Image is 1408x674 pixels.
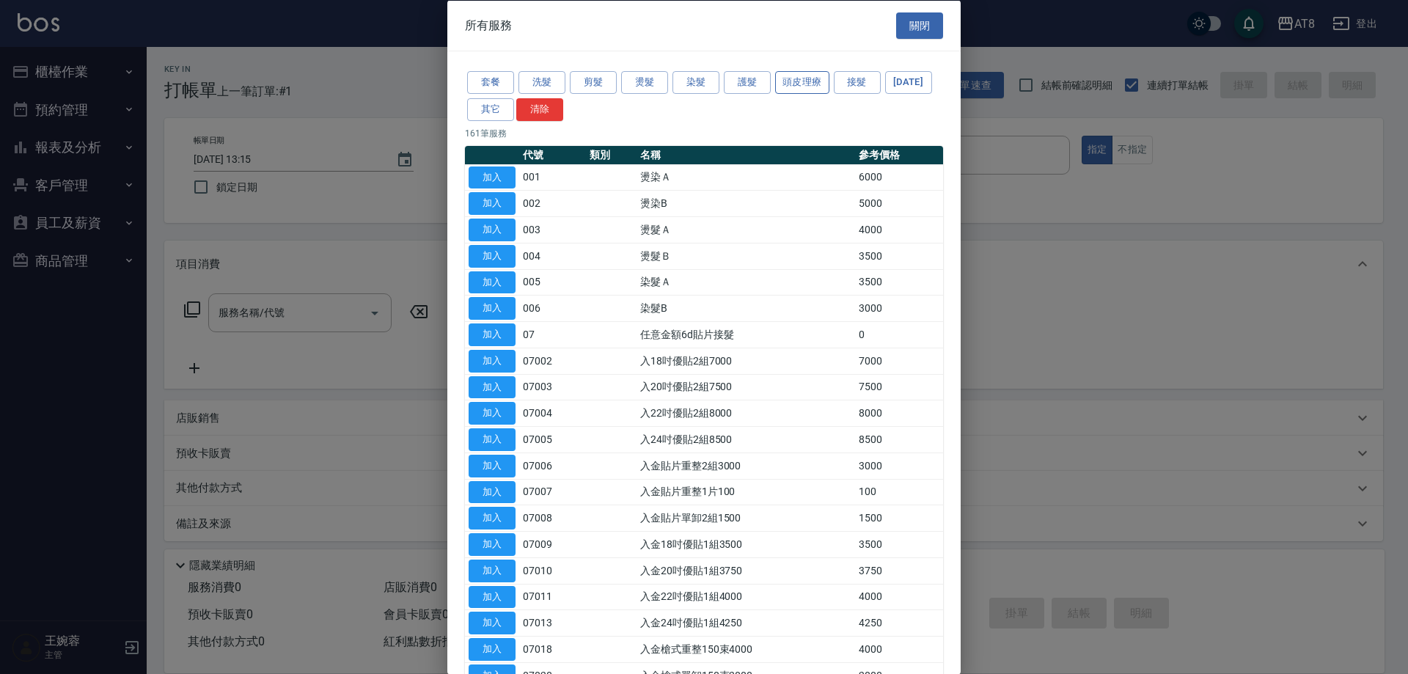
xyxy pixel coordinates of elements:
td: 染髮Ａ [637,269,855,296]
button: 加入 [469,192,516,215]
button: 燙髮 [621,71,668,94]
th: 名稱 [637,145,855,164]
button: 關閉 [896,12,943,39]
td: 入金貼片重整1片100 [637,479,855,505]
button: 染髮 [672,71,719,94]
p: 161 筆服務 [465,126,943,139]
th: 參考價格 [855,145,943,164]
td: 004 [519,243,586,269]
button: 頭皮理療 [775,71,829,94]
td: 7000 [855,348,943,374]
td: 3000 [855,453,943,479]
button: 加入 [469,323,516,346]
td: 3000 [855,295,943,321]
td: 燙染B [637,190,855,216]
td: 5000 [855,190,943,216]
td: 入金22吋優貼1組4000 [637,584,855,610]
td: 入金24吋優貼1組4250 [637,609,855,636]
td: 002 [519,190,586,216]
td: 07006 [519,453,586,479]
td: 入20吋優貼2組7500 [637,374,855,400]
td: 3500 [855,269,943,296]
button: 加入 [469,297,516,320]
td: 燙髮Ｂ [637,243,855,269]
span: 所有服務 [465,18,512,32]
td: 7500 [855,374,943,400]
td: 入金槍式重整150束4000 [637,636,855,662]
td: 4000 [855,636,943,662]
td: 入金貼片重整2組3000 [637,453,855,479]
td: 4250 [855,609,943,636]
td: 07013 [519,609,586,636]
button: 洗髮 [518,71,565,94]
button: 加入 [469,612,516,634]
button: 加入 [469,559,516,582]
td: 07005 [519,426,586,453]
button: 剪髮 [570,71,617,94]
td: 07003 [519,374,586,400]
td: 07007 [519,479,586,505]
td: 染髮B [637,295,855,321]
td: 8000 [855,400,943,426]
button: 加入 [469,428,516,451]
td: 001 [519,164,586,191]
td: 005 [519,269,586,296]
td: 8500 [855,426,943,453]
button: 加入 [469,638,516,661]
button: 加入 [469,166,516,188]
td: 燙染Ａ [637,164,855,191]
button: 加入 [469,480,516,503]
td: 07010 [519,557,586,584]
button: 加入 [469,271,516,293]
td: 07009 [519,531,586,557]
button: 加入 [469,244,516,267]
th: 類別 [586,145,637,164]
td: 3750 [855,557,943,584]
td: 07004 [519,400,586,426]
td: 3500 [855,531,943,557]
td: 燙髮Ａ [637,216,855,243]
button: 加入 [469,585,516,608]
button: 其它 [467,98,514,120]
td: 3500 [855,243,943,269]
button: 加入 [469,454,516,477]
td: 4000 [855,584,943,610]
td: 0 [855,321,943,348]
td: 6000 [855,164,943,191]
button: 加入 [469,219,516,241]
button: 套餐 [467,71,514,94]
td: 07011 [519,584,586,610]
td: 003 [519,216,586,243]
td: 4000 [855,216,943,243]
td: 07018 [519,636,586,662]
td: 100 [855,479,943,505]
button: 接髮 [834,71,881,94]
button: 加入 [469,349,516,372]
button: 清除 [516,98,563,120]
button: 加入 [469,402,516,425]
td: 07 [519,321,586,348]
td: 入金20吋優貼1組3750 [637,557,855,584]
button: 加入 [469,507,516,530]
td: 07002 [519,348,586,374]
td: 入金18吋優貼1組3500 [637,531,855,557]
td: 入22吋優貼2組8000 [637,400,855,426]
td: 入24吋優貼2組8500 [637,426,855,453]
td: 任意金額6d貼片接髮 [637,321,855,348]
button: 加入 [469,533,516,556]
button: 加入 [469,376,516,398]
td: 入金貼片單卸2組1500 [637,505,855,531]
th: 代號 [519,145,586,164]
td: 006 [519,295,586,321]
td: 入18吋優貼2組7000 [637,348,855,374]
button: [DATE] [885,71,932,94]
button: 護髮 [724,71,771,94]
td: 1500 [855,505,943,531]
td: 07008 [519,505,586,531]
